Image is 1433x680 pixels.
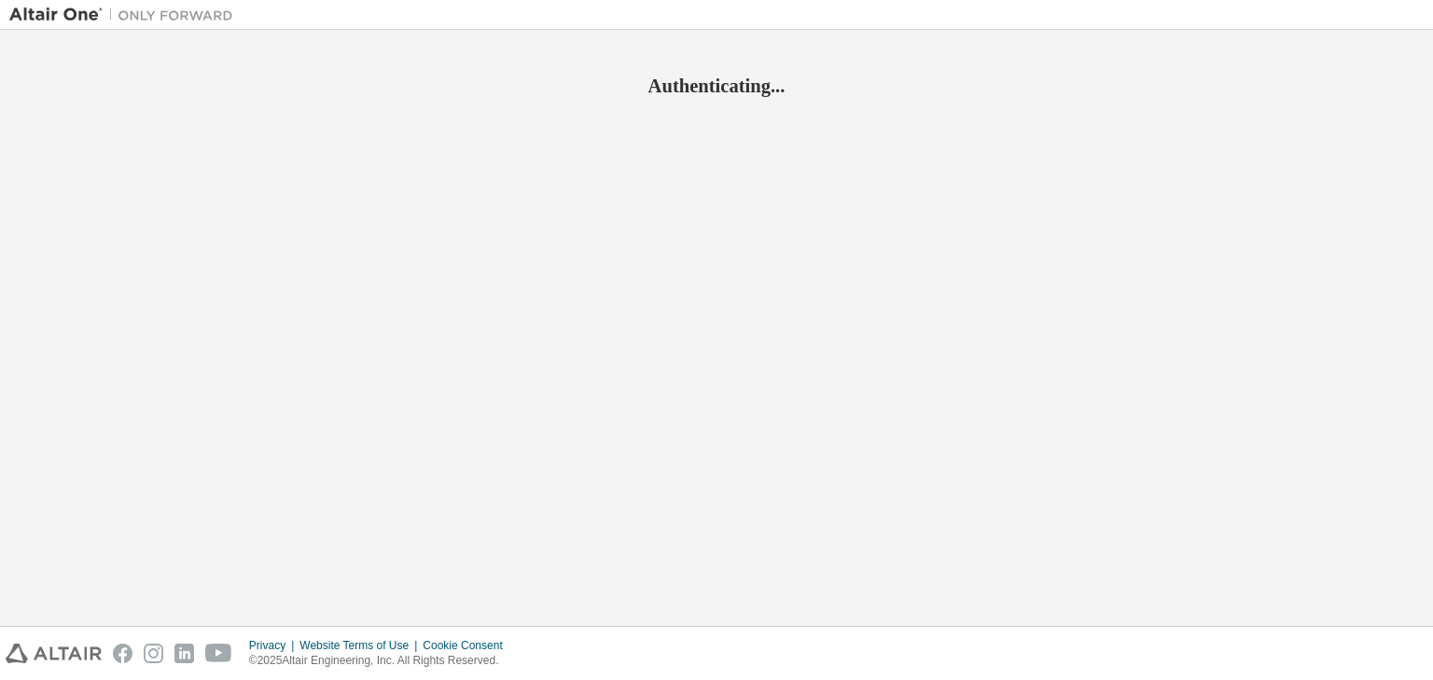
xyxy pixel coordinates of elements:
[423,638,513,653] div: Cookie Consent
[249,638,299,653] div: Privacy
[9,6,243,24] img: Altair One
[144,644,163,663] img: instagram.svg
[299,638,423,653] div: Website Terms of Use
[205,644,232,663] img: youtube.svg
[6,644,102,663] img: altair_logo.svg
[174,644,194,663] img: linkedin.svg
[249,653,514,669] p: © 2025 Altair Engineering, Inc. All Rights Reserved.
[113,644,132,663] img: facebook.svg
[9,74,1424,98] h2: Authenticating...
